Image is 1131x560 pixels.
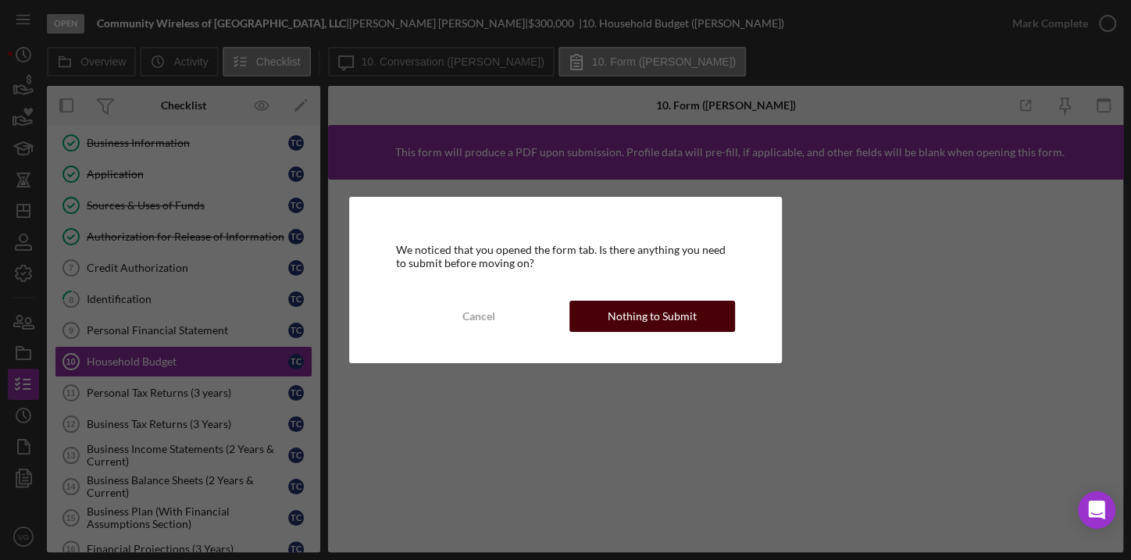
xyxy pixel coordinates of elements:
[1078,491,1115,529] div: Open Intercom Messenger
[462,301,495,332] div: Cancel
[396,244,735,269] div: We noticed that you opened the form tab. Is there anything you need to submit before moving on?
[396,301,562,332] button: Cancel
[569,301,735,332] button: Nothing to Submit
[608,301,697,332] div: Nothing to Submit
